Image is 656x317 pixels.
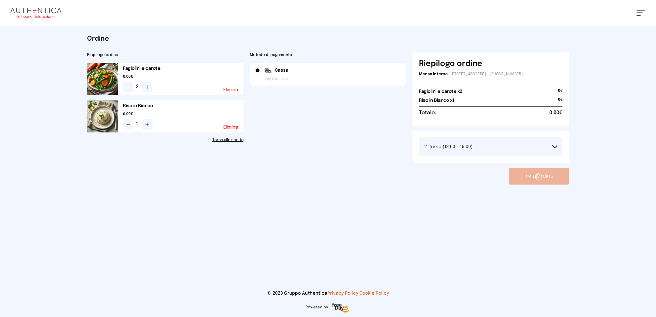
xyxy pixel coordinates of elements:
[10,8,61,18] img: logo.8f33a47.png
[123,74,243,79] span: 0.00€
[87,35,569,44] h1: Ordine
[123,112,243,117] span: 0.00€
[10,290,646,297] p: © 2023 Gruppo Authentica
[136,121,140,128] span: 1
[306,305,328,310] span: Powered by
[419,72,562,77] p: - [STREET_ADDRESS] - [PHONE_NUMBER]
[87,138,243,143] a: Torna alla scelta
[275,67,289,74] span: Cassa
[123,65,243,72] h2: Fagiolini e carote
[331,302,351,314] img: logo-freeday.3e08031.png
[424,145,472,149] span: 1° Turno (13:00 - 15:00)
[123,103,243,109] h2: Riso in Bianco
[223,125,238,130] button: Elimina
[419,88,462,95] h2: Fagiolini e carote x2
[223,88,238,92] button: Elimina
[265,76,288,81] span: Paga al ritiro
[558,88,562,97] span: 0€
[419,137,562,156] button: 1° Turno (13:00 - 15:00)
[549,109,562,117] span: 0.00€
[359,291,389,296] a: Cookie Policy
[87,52,243,58] h2: Riepilogo ordine
[419,72,447,76] span: Mensa interna
[419,109,436,117] h6: Totale:
[419,59,482,69] h6: Riepilogo ordine
[87,63,118,95] img: media
[136,83,140,91] span: 2
[419,97,454,104] h2: Riso in Bianco x1
[87,100,118,132] img: media
[558,97,562,106] span: 0€
[327,291,358,296] a: Privacy Policy
[250,52,406,58] h2: Metodo di pagamento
